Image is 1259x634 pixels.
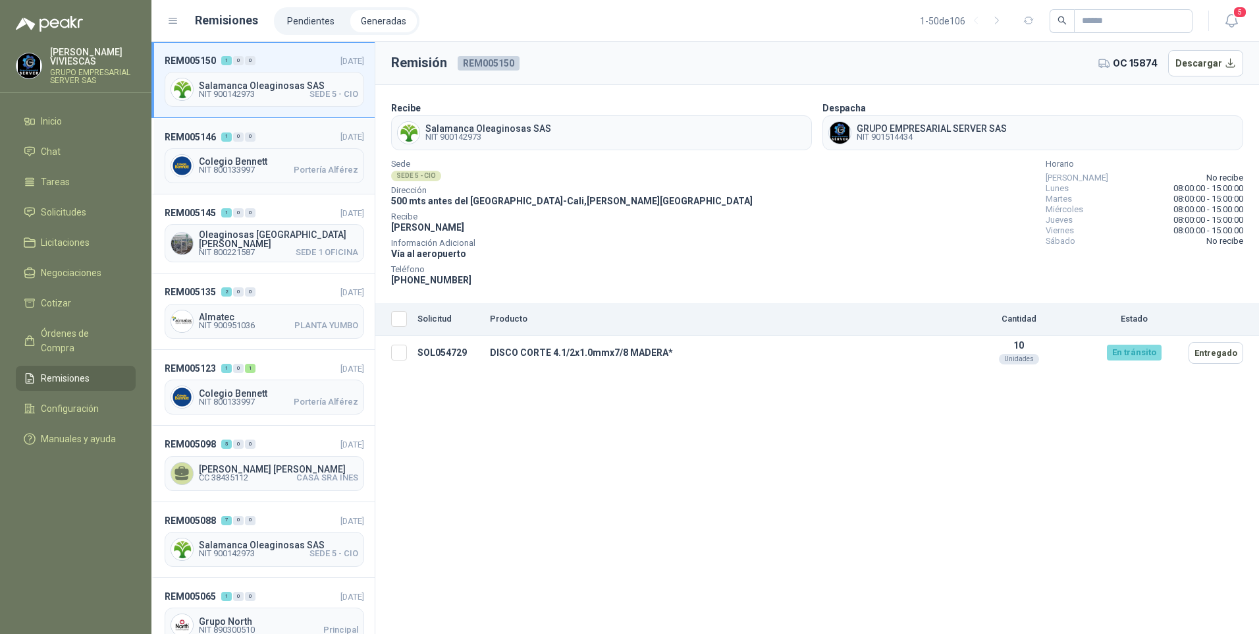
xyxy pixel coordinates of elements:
[1206,173,1243,183] span: No recibe
[165,285,216,299] span: REM005135
[245,592,255,601] div: 0
[16,16,83,32] img: Logo peakr
[485,303,953,336] th: Producto
[171,78,193,100] img: Company Logo
[245,440,255,449] div: 0
[165,513,216,528] span: REM005088
[151,426,375,502] a: REM005098500[DATE] [PERSON_NAME] [PERSON_NAME]CC 38435112CASA SRA INES
[233,364,244,373] div: 0
[165,206,216,220] span: REM005145
[391,53,447,73] h3: Remisión
[151,274,375,349] a: REM005135200[DATE] Company LogoAlmatecNIT 900951036PLANTA YUMBO
[16,321,136,360] a: Órdenes de Compra
[391,214,753,220] span: Recibe
[412,303,485,336] th: Solicitud
[221,208,232,217] div: 1
[309,90,358,98] span: SEDE 5 - CIO
[233,56,244,65] div: 0
[199,398,255,406] span: NIT 800133997
[16,139,136,164] a: Chat
[165,361,216,376] span: REM005123
[340,132,364,142] span: [DATE]
[309,550,358,558] span: SEDE 5 - CIO
[1113,56,1158,71] span: OC 15874
[375,303,412,336] th: Seleccionar/deseleccionar
[41,175,70,189] span: Tareas
[16,366,136,391] a: Remisiones
[1046,215,1073,225] span: Jueves
[1173,225,1243,236] span: 08:00:00 - 15:00:00
[829,122,851,144] img: Company Logo
[391,275,471,285] span: [PHONE_NUMBER]
[199,90,255,98] span: NIT 900142973
[151,118,375,194] a: REM005146100[DATE] Company LogoColegio BennettNIT 800133997Portería Alférez
[1173,194,1243,204] span: 08:00:00 - 15:00:00
[1046,183,1069,194] span: Lunes
[16,109,136,134] a: Inicio
[221,287,232,297] div: 2
[1046,236,1075,246] span: Sábado
[16,230,136,255] a: Licitaciones
[999,354,1039,364] div: Unidades
[199,157,358,166] span: Colegio Bennett
[294,322,358,330] span: PLANTA YUMBO
[16,291,136,316] a: Cotizar
[1189,342,1243,364] button: Entregado
[41,296,71,310] span: Cotizar
[41,114,62,129] span: Inicio
[391,103,421,113] b: Recibe
[199,322,255,330] span: NIT 900951036
[340,364,364,374] span: [DATE]
[199,617,358,626] span: Grupo North
[340,287,364,297] span: [DATE]
[199,465,358,474] span: [PERSON_NAME] [PERSON_NAME]
[171,310,193,332] img: Company Logo
[199,166,255,174] span: NIT 800133997
[340,516,364,526] span: [DATE]
[171,233,193,254] img: Company Logo
[151,350,375,426] a: REM005123101[DATE] Company LogoColegio BennettNIT 800133997Portería Alférez
[391,248,466,259] span: Vía al aeropuerto
[165,53,216,68] span: REM005150
[1058,16,1067,25] span: search
[294,166,358,174] span: Portería Alférez
[165,437,216,451] span: REM005098
[1046,225,1074,236] span: Viernes
[391,196,753,206] span: 500 mts antes del [GEOGRAPHIC_DATA] - Cali , [PERSON_NAME][GEOGRAPHIC_DATA]
[1168,50,1244,76] button: Descargar
[221,592,232,601] div: 1
[920,11,1007,32] div: 1 - 50 de 106
[340,440,364,449] span: [DATE]
[1173,204,1243,215] span: 08:00:00 - 15:00:00
[391,266,753,273] span: Teléfono
[323,626,358,634] span: Principal
[245,56,255,65] div: 0
[340,56,364,66] span: [DATE]
[822,103,866,113] b: Despacha
[296,474,358,482] span: CASA SRA INES
[350,10,417,32] a: Generadas
[221,440,232,449] div: 5
[340,208,364,218] span: [DATE]
[294,398,358,406] span: Portería Alférez
[199,626,255,634] span: NIT 890300510
[857,133,1007,141] span: NIT 901514434
[1107,345,1162,360] div: En tránsito
[340,592,364,602] span: [DATE]
[221,516,232,525] div: 7
[41,326,123,355] span: Órdenes de Compra
[199,81,358,90] span: Salamanca Oleaginosas SAS
[233,592,244,601] div: 0
[245,208,255,217] div: 0
[391,187,753,194] span: Dirección
[151,502,375,578] a: REM005088700[DATE] Company LogoSalamanca Oleaginosas SASNIT 900142973SEDE 5 - CIO
[277,10,345,32] li: Pendientes
[958,340,1079,351] p: 10
[391,161,753,167] span: Sede
[151,42,375,118] a: REM005150100[DATE] Company LogoSalamanca Oleaginosas SASNIT 900142973SEDE 5 - CIO
[425,124,551,133] span: Salamanca Oleaginosas SAS
[233,132,244,142] div: 0
[199,474,248,482] span: CC 38435112
[1219,9,1243,33] button: 5
[16,260,136,285] a: Negociaciones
